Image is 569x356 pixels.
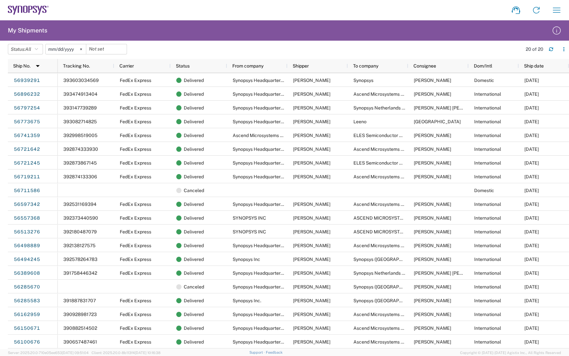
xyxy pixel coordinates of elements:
span: Synopsys Headquarters USSV [233,326,296,331]
span: Ming Hong Niam [414,312,451,317]
span: International [474,243,501,248]
span: 393474913404 [63,91,97,97]
span: 392138127575 [63,243,95,248]
a: 56721642 [13,144,40,155]
span: KyeongJin Jang [293,298,330,303]
span: International [474,326,501,331]
a: 56150671 [13,323,40,334]
span: 391758446342 [63,270,97,276]
span: International [474,105,501,110]
span: 08/15/2025 [524,229,539,234]
span: Karthik Keni Yerriswamy [414,270,490,276]
a: Feedback [265,350,282,354]
span: Delivered [184,321,204,335]
span: Andrea Rossi [414,160,451,166]
span: 09/04/2025 [524,174,539,179]
span: From company [232,63,263,69]
span: International [474,174,501,179]
span: Delivered [184,335,204,349]
span: ELES Semiconductor Equipment SpA [353,160,432,166]
span: International [474,160,501,166]
span: 07/10/2025 [524,326,539,331]
span: 08/27/2025 [524,257,539,262]
span: ASCEND MICROSYSTEMS SDN BHD [353,215,431,221]
a: 56557368 [13,213,40,224]
span: Status [176,63,190,69]
div: 20 of 20 [526,46,543,52]
span: Delivered [184,252,204,266]
span: Bruce Prickett Jr. [414,78,451,83]
a: 56719211 [13,172,40,182]
span: Ming Hong Niam [293,133,330,138]
a: 56494245 [13,254,40,265]
button: Status:All [8,44,43,54]
span: SYNOPSYS INC [233,229,266,234]
span: FedEx Express [120,133,151,138]
a: 56285670 [13,282,40,292]
span: 390657487461 [63,339,97,345]
span: Delivered [184,211,204,225]
span: FedEx Express [120,339,151,345]
span: 08/04/2025 [524,270,539,276]
span: Sunny Park [414,119,461,124]
span: Ming Hong Niam [414,243,451,248]
span: FedEx Express [120,270,151,276]
span: Andrea Rossi [414,133,451,138]
span: KyeongJin Jang [293,339,330,345]
span: Ascend Microsystems Sdn. Bhd. [353,147,420,152]
span: Leeno [353,119,367,124]
span: FedEx Express [120,312,151,317]
span: Synopsys [353,78,373,83]
span: KyeongJin Jang [293,119,330,124]
span: Ming Hong Niam [414,229,451,234]
span: 391887831707 [63,298,96,303]
span: Synopsys Headquarters USSV [233,160,296,166]
span: 392578264783 [63,257,97,262]
span: Synopsys Headquarters USSV [233,119,296,124]
span: Delivered [184,294,204,307]
span: 390882514502 [63,326,97,331]
span: Ming Hong Niam [414,91,451,97]
span: FedEx Express [120,105,151,110]
span: KyeongJin Jang [293,160,330,166]
span: Delivered [184,225,204,239]
span: International [474,147,501,152]
span: 393603034569 [63,78,99,83]
span: International [474,257,501,262]
span: Ship date [524,63,544,69]
a: 56100676 [13,337,40,347]
span: FedEx Express [120,119,151,124]
span: Synopsys Headquarters USSV [233,147,296,152]
span: KyeongJin Jang [293,284,330,289]
span: Ascend Microsystems Sdn. Bhd. [353,91,420,97]
span: Ascend Microsystems Sdn. Bhd. [233,133,299,138]
span: Ming Hong Niam [414,326,451,331]
span: Delivered [184,197,204,211]
span: 09/09/2025 [524,133,539,138]
span: International [474,229,501,234]
span: Synopsys Inc [233,257,260,262]
span: Ming Hong Niam [414,202,451,207]
span: Canceled [184,184,204,197]
span: 392874333930 [63,147,98,152]
span: Synopsys Netherlands B.V. [353,105,409,110]
span: 392531169394 [63,202,96,207]
a: 56773675 [13,117,40,127]
span: Synopsys Headquarters USSV [233,91,296,97]
span: Ascend Microsystems Sdn. Bhd. [353,339,420,345]
a: 56939291 [13,75,40,86]
a: 56498889 [13,241,40,251]
span: 392874133306 [63,174,97,179]
span: KyeongJin Jang [293,78,330,83]
span: 08/21/2025 [524,215,539,221]
span: FedEx Express [120,229,151,234]
span: Server: 2025.20.0-710e05ee653 [8,351,89,355]
span: 392373440590 [63,215,98,221]
span: Ship No. [13,63,31,69]
span: International [474,202,501,207]
span: Ascend Microsystems Sdn. Bhd. [353,243,420,248]
a: Support [249,350,266,354]
span: Carrier [119,63,134,69]
input: Not set [46,44,86,54]
span: 09/04/2025 [524,188,539,193]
